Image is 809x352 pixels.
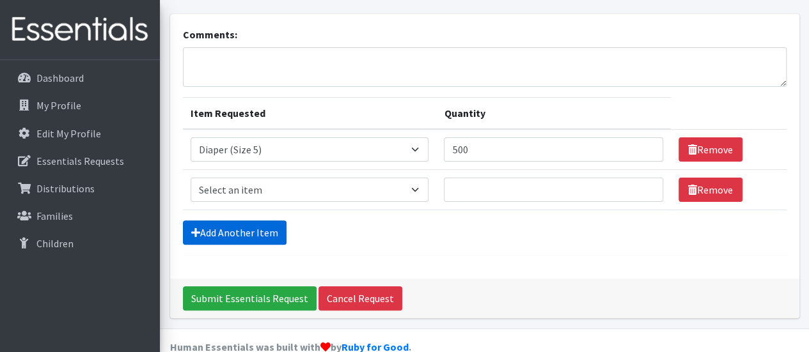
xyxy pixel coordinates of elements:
a: Remove [679,178,742,202]
a: Dashboard [5,65,155,91]
a: Add Another Item [183,220,287,245]
th: Quantity [436,98,670,130]
p: Families [36,210,73,222]
input: Submit Essentials Request [183,286,317,310]
a: Cancel Request [318,286,402,310]
a: Edit My Profile [5,121,155,146]
img: HumanEssentials [5,8,155,51]
p: Children [36,237,74,250]
a: Essentials Requests [5,148,155,174]
p: Edit My Profile [36,127,101,140]
a: Families [5,203,155,229]
a: Children [5,231,155,256]
a: Distributions [5,176,155,201]
a: Remove [679,137,742,162]
p: Distributions [36,182,95,195]
label: Comments: [183,27,237,42]
a: My Profile [5,93,155,118]
p: Dashboard [36,72,84,84]
p: Essentials Requests [36,155,124,167]
th: Item Requested [183,98,437,130]
p: My Profile [36,99,81,112]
